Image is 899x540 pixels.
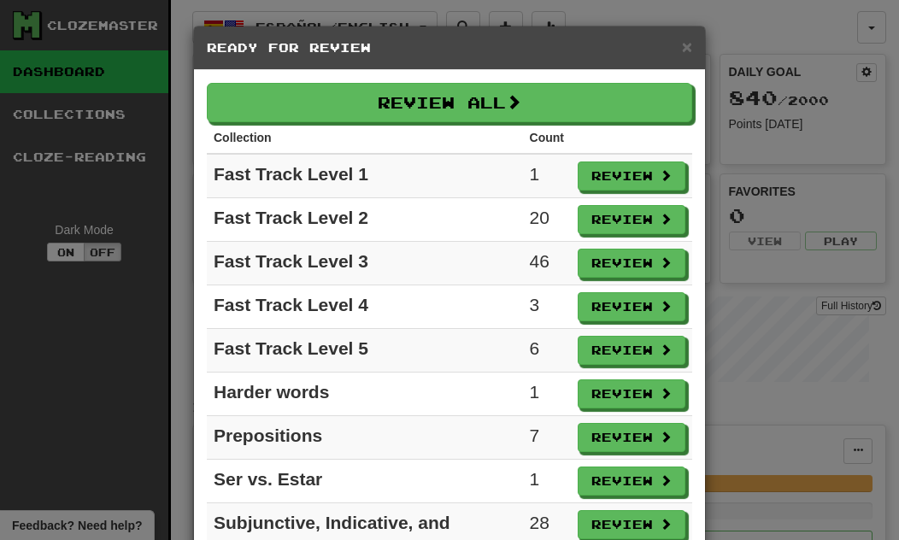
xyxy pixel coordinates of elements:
[523,198,571,242] td: 20
[578,292,685,321] button: Review
[523,285,571,329] td: 3
[578,423,685,452] button: Review
[578,467,685,496] button: Review
[523,122,571,154] th: Count
[523,329,571,373] td: 6
[207,329,523,373] td: Fast Track Level 5
[207,198,523,242] td: Fast Track Level 2
[207,373,523,416] td: Harder words
[578,510,685,539] button: Review
[523,460,571,503] td: 1
[578,336,685,365] button: Review
[207,416,523,460] td: Prepositions
[207,154,523,198] td: Fast Track Level 1
[578,161,685,191] button: Review
[523,154,571,198] td: 1
[578,249,685,278] button: Review
[523,416,571,460] td: 7
[682,37,692,56] span: ×
[578,379,685,408] button: Review
[207,242,523,285] td: Fast Track Level 3
[682,38,692,56] button: Close
[207,83,692,122] button: Review All
[523,373,571,416] td: 1
[207,285,523,329] td: Fast Track Level 4
[207,39,692,56] h5: Ready for Review
[523,242,571,285] td: 46
[207,460,523,503] td: Ser vs. Estar
[207,122,523,154] th: Collection
[578,205,685,234] button: Review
